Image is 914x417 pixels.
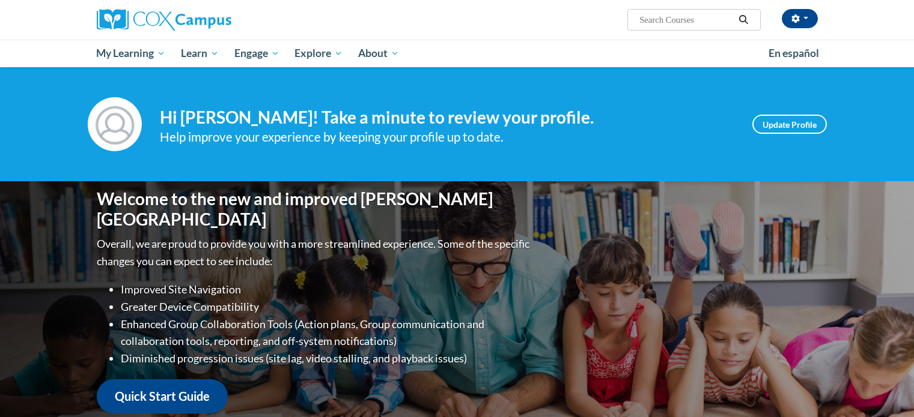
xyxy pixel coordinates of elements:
[752,115,827,134] a: Update Profile
[89,40,174,67] a: My Learning
[97,235,532,270] p: Overall, we are proud to provide you with a more streamlined experience. Some of the specific cha...
[160,127,734,147] div: Help improve your experience by keeping your profile up to date.
[97,9,325,31] a: Cox Campus
[97,9,231,31] img: Cox Campus
[769,47,819,59] span: En español
[350,40,407,67] a: About
[121,350,532,367] li: Diminished progression issues (site lag, video stalling, and playback issues)
[160,107,734,128] h4: Hi [PERSON_NAME]! Take a minute to review your profile.
[121,281,532,298] li: Improved Site Navigation
[181,46,219,61] span: Learn
[866,369,904,407] iframe: Button to launch messaging window
[761,41,827,66] a: En español
[294,46,343,61] span: Explore
[97,189,532,229] h1: Welcome to the new and improved [PERSON_NAME][GEOGRAPHIC_DATA]
[287,40,350,67] a: Explore
[782,9,818,28] button: Account Settings
[79,40,836,67] div: Main menu
[88,97,142,151] img: Profile Image
[734,13,752,27] button: Search
[358,46,399,61] span: About
[227,40,287,67] a: Engage
[97,379,228,413] a: Quick Start Guide
[234,46,279,61] span: Engage
[638,13,734,27] input: Search Courses
[121,316,532,350] li: Enhanced Group Collaboration Tools (Action plans, Group communication and collaboration tools, re...
[96,46,165,61] span: My Learning
[173,40,227,67] a: Learn
[121,298,532,316] li: Greater Device Compatibility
